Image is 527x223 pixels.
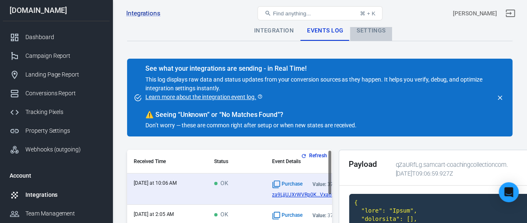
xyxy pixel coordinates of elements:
div: Open Intercom Messenger [499,182,519,202]
span: OK [214,180,228,187]
div: Tracking Pixels [25,108,103,116]
div: Campaign Report [25,52,103,60]
a: Property Settings [3,121,110,140]
strong: Value: [312,213,326,218]
div: ⌘ + K [360,10,375,17]
div: Seeing “Unknown” or “No Matches Found”? [145,111,491,119]
h2: Payload [349,160,377,168]
span: Find anything... [273,10,311,17]
a: Webhooks (outgoing) [3,140,110,159]
strong: Value: [312,181,326,187]
div: Conversions Report [25,89,103,98]
a: Landing Page Report [3,65,110,84]
time: 2025-09-21T02:05:10+01:00 [134,211,174,217]
th: Event Details [265,150,377,173]
li: Account [3,166,110,186]
button: close [494,92,506,104]
span: za9LjjUJXrWVRp0KeX22mAVxaoxxs8 [272,192,342,198]
span: OK [214,211,228,218]
div: Settings [350,21,392,41]
div: 37.00 [312,213,340,218]
div: Webhooks (outgoing) [25,145,103,154]
div: Team Management [25,209,103,218]
th: Status [207,150,265,173]
div: Account id: qZaURfLg [453,9,497,18]
button: Refresh [299,151,330,160]
div: Property Settings [25,126,103,135]
p: This log displays raw data and status updates from your conversion sources as they happen. It hel... [145,75,491,102]
div: Events Log [300,21,350,41]
button: Find anything...⌘ + K [257,6,382,20]
a: Tracking Pixels [3,103,110,121]
a: Campaign Report [3,47,110,65]
div: See what your integrations are sending - in Real Time! [145,64,491,73]
div: Landing Page Report [25,70,103,79]
div: Dashboard [25,33,103,42]
span: Standard event name [272,211,302,220]
th: Received Time [127,150,207,173]
a: Sign out [500,3,520,23]
a: Team Management [3,204,110,223]
div: 37.00 [312,181,340,187]
a: za9LjjUJXrWVRp0K...Vxaoxxs8 [272,192,370,198]
a: Integrations [126,9,160,18]
span: Standard event name [272,180,302,188]
span: warning [145,111,154,119]
a: Conversions Report [3,84,110,103]
p: Don’t worry — these are common right after setup or when new states are received. [145,121,491,130]
a: Learn more about the integration event log. [145,93,263,102]
div: [DOMAIN_NAME] [3,7,110,14]
div: Integration [247,21,300,41]
a: Integrations [3,186,110,204]
div: Integrations [25,191,103,199]
time: 2025-09-21T10:06:59+01:00 [134,180,177,186]
a: Dashboard [3,28,110,47]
